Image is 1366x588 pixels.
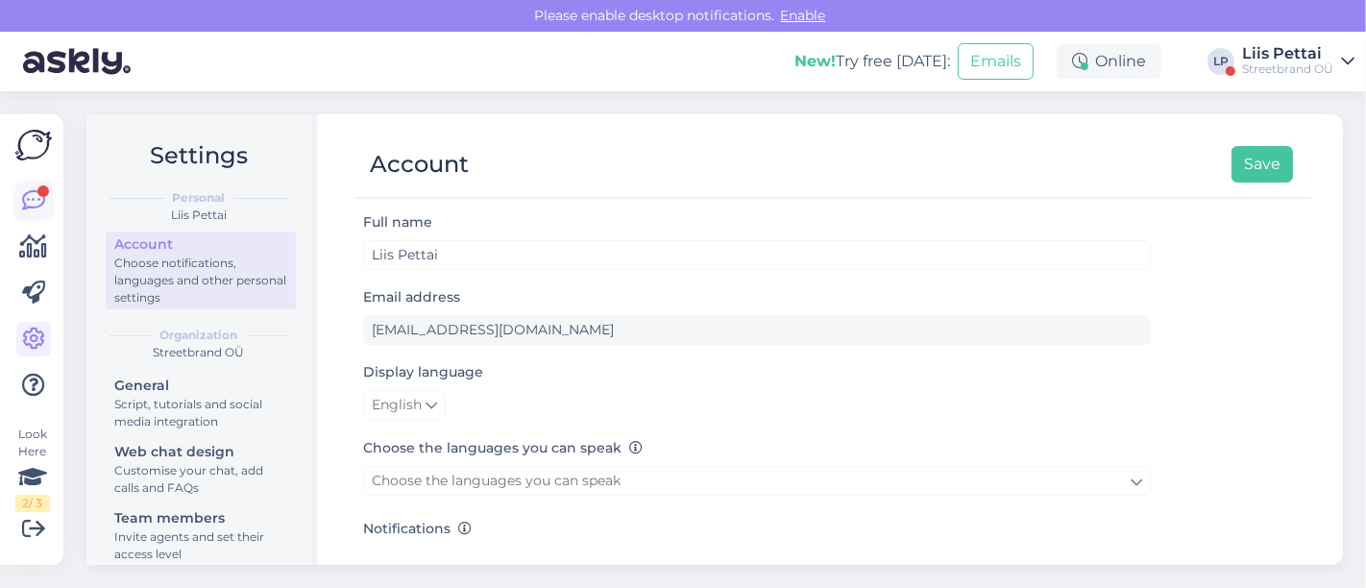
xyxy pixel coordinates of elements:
[1242,46,1333,61] div: Liis Pettai
[794,50,950,73] div: Try free [DATE]:
[114,442,287,462] div: Web chat design
[114,255,287,306] div: Choose notifications, languages and other personal settings
[415,547,720,577] label: Get email when customer starts a chat
[160,327,238,344] b: Organization
[1207,48,1234,75] div: LP
[1232,146,1293,183] button: Save
[794,52,836,70] b: New!
[363,362,483,382] label: Display language
[15,426,50,512] div: Look Here
[1057,44,1161,79] div: Online
[102,344,296,361] div: Streetbrand OÜ
[106,439,296,500] a: Web chat designCustomise your chat, add calls and FAQs
[363,438,643,458] label: Choose the languages you can speak
[1242,46,1354,77] a: Liis PettaiStreetbrand OÜ
[363,519,472,539] label: Notifications
[114,396,287,430] div: Script, tutorials and social media integration
[173,189,226,207] b: Personal
[114,234,287,255] div: Account
[15,495,50,512] div: 2 / 3
[1242,61,1333,77] div: Streetbrand OÜ
[958,43,1034,80] button: Emails
[114,376,287,396] div: General
[363,240,1151,270] input: Enter name
[363,466,1151,496] a: Choose the languages you can speak
[15,130,52,160] img: Askly Logo
[775,7,832,24] span: Enable
[114,462,287,497] div: Customise your chat, add calls and FAQs
[372,395,422,416] span: English
[106,232,296,309] a: AccountChoose notifications, languages and other personal settings
[372,472,621,489] span: Choose the languages you can speak
[102,207,296,224] div: Liis Pettai
[363,390,446,421] a: English
[102,137,296,174] h2: Settings
[363,287,460,307] label: Email address
[363,315,1151,345] input: Enter email
[370,146,469,183] div: Account
[106,505,296,566] a: Team membersInvite agents and set their access level
[363,212,432,233] label: Full name
[114,528,287,563] div: Invite agents and set their access level
[106,373,296,433] a: GeneralScript, tutorials and social media integration
[114,508,287,528] div: Team members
